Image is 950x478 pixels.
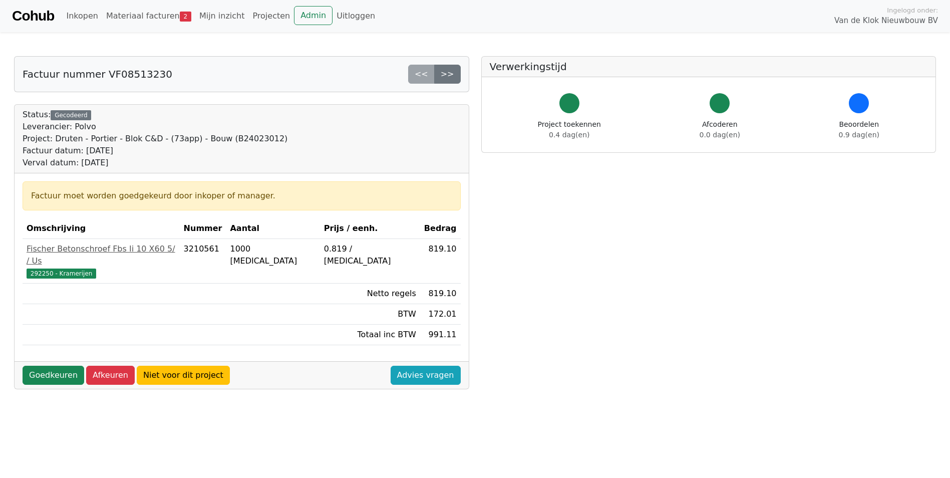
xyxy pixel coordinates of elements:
a: Niet voor dit project [137,366,230,385]
div: 1000 [MEDICAL_DATA] [230,243,315,267]
span: 292250 - Kramerijen [27,269,96,279]
span: 0.0 dag(en) [700,131,740,139]
span: 0.9 dag(en) [839,131,879,139]
th: Aantal [226,218,320,239]
td: BTW [320,304,420,325]
span: Van de Klok Nieuwbouw BV [834,15,938,27]
a: Inkopen [62,6,102,26]
div: Project toekennen [538,119,601,140]
div: Status: [23,109,287,169]
div: Factuur datum: [DATE] [23,145,287,157]
a: Fischer Betonschroef Fbs Ii 10 X60 5/ / Us292250 - Kramerijen [27,243,176,279]
td: Totaal inc BTW [320,325,420,345]
div: Factuur moet worden goedgekeurd door inkoper of manager. [31,190,452,202]
a: Goedkeuren [23,366,84,385]
div: Gecodeerd [51,110,91,120]
th: Omschrijving [23,218,180,239]
a: >> [434,65,461,84]
td: 819.10 [420,239,461,284]
a: Cohub [12,4,54,28]
a: Mijn inzicht [195,6,249,26]
td: 991.11 [420,325,461,345]
span: 0.4 dag(en) [549,131,589,139]
a: Admin [294,6,333,25]
div: Beoordelen [839,119,879,140]
td: 819.10 [420,284,461,304]
div: Project: Druten - Portier - Blok C&D - (73app) - Bouw (B24023012) [23,133,287,145]
td: 172.01 [420,304,461,325]
a: Afkeuren [86,366,135,385]
div: Afcoderen [700,119,740,140]
td: Netto regels [320,284,420,304]
a: Uitloggen [333,6,379,26]
div: Fischer Betonschroef Fbs Ii 10 X60 5/ / Us [27,243,176,267]
span: 2 [180,12,191,22]
td: 3210561 [180,239,226,284]
a: Materiaal facturen2 [102,6,195,26]
a: Projecten [248,6,294,26]
th: Nummer [180,218,226,239]
h5: Factuur nummer VF08513230 [23,68,172,80]
div: Leverancier: Polvo [23,121,287,133]
th: Bedrag [420,218,461,239]
span: Ingelogd onder: [887,6,938,15]
div: 0.819 / [MEDICAL_DATA] [324,243,416,267]
div: Verval datum: [DATE] [23,157,287,169]
th: Prijs / eenh. [320,218,420,239]
h5: Verwerkingstijd [490,61,928,73]
a: Advies vragen [391,366,461,385]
